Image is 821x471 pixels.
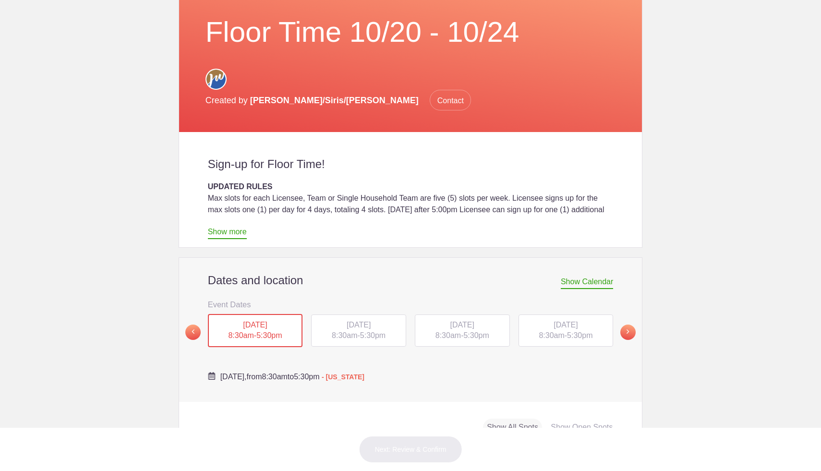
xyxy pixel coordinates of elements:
[228,331,254,339] span: 8:30am
[207,314,303,348] button: [DATE] 8:30am-5:30pm
[208,228,247,239] a: Show more
[359,436,462,463] button: Next: Review & Confirm
[518,314,614,348] button: [DATE] 8:30am-5:30pm
[360,331,386,339] span: 5:30pm
[463,331,489,339] span: 5:30pm
[561,278,613,289] span: Show Calendar
[347,321,371,329] span: [DATE]
[414,314,510,348] button: [DATE] 8:30am-5:30pm
[205,15,616,49] h1: Floor Time 10/20 - 10/24
[415,314,510,347] div: -
[294,373,319,381] span: 5:30pm
[208,273,614,288] h2: Dates and location
[220,373,247,381] span: [DATE],
[435,331,461,339] span: 8:30am
[205,69,227,90] img: Circle for social
[322,373,364,381] span: - [US_STATE]
[208,297,614,312] h3: Event Dates
[208,372,216,380] img: Cal purple
[243,321,267,329] span: [DATE]
[554,321,578,329] span: [DATE]
[256,331,282,339] span: 5:30pm
[250,96,419,105] span: [PERSON_NAME]/Siris/[PERSON_NAME]
[539,331,564,339] span: 8:30am
[430,90,471,110] span: Contact
[332,331,357,339] span: 8:30am
[567,331,592,339] span: 5:30pm
[483,419,542,436] div: Show All Spots
[450,321,474,329] span: [DATE]
[208,182,273,191] strong: UPDATED RULES
[208,193,614,239] div: Max slots for each Licensee, Team or Single Household Team are five (5) slots per week. Licensee ...
[519,314,614,347] div: -
[205,90,471,111] p: Created by
[547,419,616,436] div: Show Open Spots
[208,314,303,348] div: -
[262,373,287,381] span: 8:30am
[311,314,406,347] div: -
[220,373,364,381] span: from to
[208,157,614,171] h2: Sign-up for Floor Time!
[311,314,407,348] button: [DATE] 8:30am-5:30pm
